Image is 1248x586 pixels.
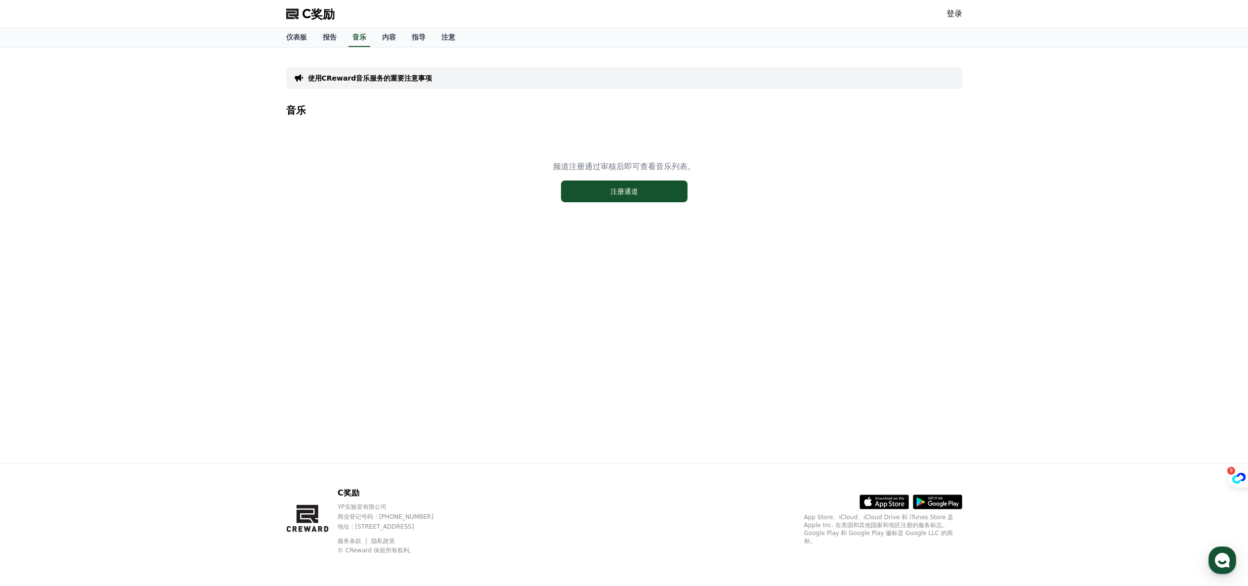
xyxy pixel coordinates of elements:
font: C奖励 [302,7,335,21]
a: 登录 [947,8,962,20]
font: C奖励 [338,488,359,497]
a: C奖励 [286,6,335,22]
a: 音乐 [348,28,370,47]
font: 注册通道 [610,187,638,195]
font: 指导 [412,33,426,41]
font: © CReward 保留所有权利。 [338,547,415,554]
font: 使用CReward音乐服务的重要注意事项 [308,74,432,82]
a: 仪表板 [278,28,315,47]
font: 音乐 [286,104,306,116]
button: 注册通道 [561,180,688,202]
a: 隐私政策 [371,538,395,544]
font: 服务条款 [338,538,361,544]
a: 内容 [374,28,404,47]
font: App Store、iCloud、iCloud Drive 和 iTunes Store 是 Apple Inc. 在美国和其他国家和地区注册的服务标志。Google Play 和 Google... [804,514,954,544]
font: 报告 [323,33,337,41]
font: YP实验室有限公司 [338,503,387,510]
font: 仪表板 [286,33,307,41]
font: 注意 [441,33,455,41]
a: 注意 [433,28,463,47]
a: 服务条款 [338,538,369,544]
a: 指导 [404,28,433,47]
font: 音乐 [352,33,366,41]
a: 报告 [315,28,344,47]
font: 登录 [947,9,962,18]
a: 使用CReward音乐服务的重要注意事项 [308,73,432,83]
font: 内容 [382,33,396,41]
font: 商业登记号码：[PHONE_NUMBER] [338,513,433,520]
font: 地址 : [STREET_ADDRESS] [338,523,414,530]
font: 频道注册通过审核后即可查看音乐列表。 [553,162,695,171]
